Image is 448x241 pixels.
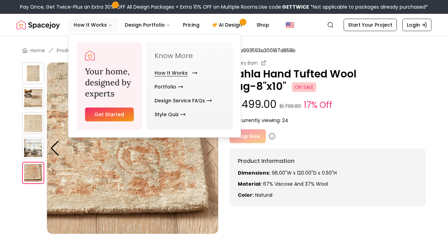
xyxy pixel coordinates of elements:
[238,169,418,176] p: 96.00"W x 120.00"D x 0.50"H
[282,3,309,10] b: GETTWICE
[155,94,212,108] a: Design Service FAQs
[292,82,316,92] span: ON SALE
[68,18,275,32] nav: Main
[344,19,397,31] a: Start Your Project
[57,47,89,54] a: Product-view
[47,62,218,234] img: https://storage.googleapis.com/spacejoy-main/assets/646e6a993593a300187d858b/product_4_bb31k919m8f7
[22,62,44,84] img: https://storage.googleapis.com/spacejoy-main/assets/646e6a993593a300187d858b/product_0_cpjbeh0c8ooj
[155,51,225,61] p: Know More
[155,66,195,80] a: How It Works
[30,47,45,54] a: Home
[238,192,254,198] strong: Color:
[17,18,60,32] a: Spacejoy
[22,137,44,159] img: https://storage.googleapis.com/spacejoy-main/assets/646e6a993593a300187d858b/product_3_nd9fk8m9731d
[263,180,328,187] span: 67% viscose and 37% wool
[238,169,270,176] strong: Dimensions:
[20,3,428,10] div: Pay Once, Get Twice-Plus an Extra 30% OFF All Design Packages + Extra 10% OFF on Multiple Rooms.
[85,51,95,61] a: Spacejoy
[22,112,44,134] img: https://storage.googleapis.com/spacejoy-main/assets/646e6a993593a300187d858b/product_2_g3nmma3e5c
[259,3,309,10] span: Use code:
[282,117,288,124] span: 24
[255,192,272,198] span: natural
[230,98,426,111] p: $1,499.00
[85,108,134,121] a: Get Started
[238,117,281,124] span: Currently viewing:
[68,34,241,138] div: How It Works
[230,59,258,66] small: Pottery Barn
[17,14,431,36] nav: Global
[68,18,118,32] button: How It Works
[230,68,426,93] p: Nahla Hand Tufted Wool Rug-8"x10"
[279,103,301,110] small: $1,798.80
[119,18,176,32] button: Design Portfolio
[238,180,262,187] strong: Material:
[22,162,44,184] img: https://storage.googleapis.com/spacejoy-main/assets/646e6a993593a300187d858b/product_4_bb31k919m8f7
[309,3,428,10] span: *Not applicable to packages already purchased*
[402,19,431,31] a: Login
[155,80,183,94] a: Portfolio
[22,47,426,54] nav: breadcrumb
[85,66,134,99] h3: Your home, designed by experts
[17,18,60,32] img: Spacejoy Logo
[238,157,418,165] h6: Product Information
[85,51,95,61] img: Spacejoy Logo
[251,18,275,32] a: Shop
[304,99,332,111] small: 17% Off
[155,108,186,121] a: Style Quiz
[177,18,205,32] a: Pricing
[22,87,44,109] img: https://storage.googleapis.com/spacejoy-main/assets/646e6a993593a300187d858b/product_1_68afj0dp07p5
[206,18,250,32] a: AI Design
[286,21,294,29] img: United States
